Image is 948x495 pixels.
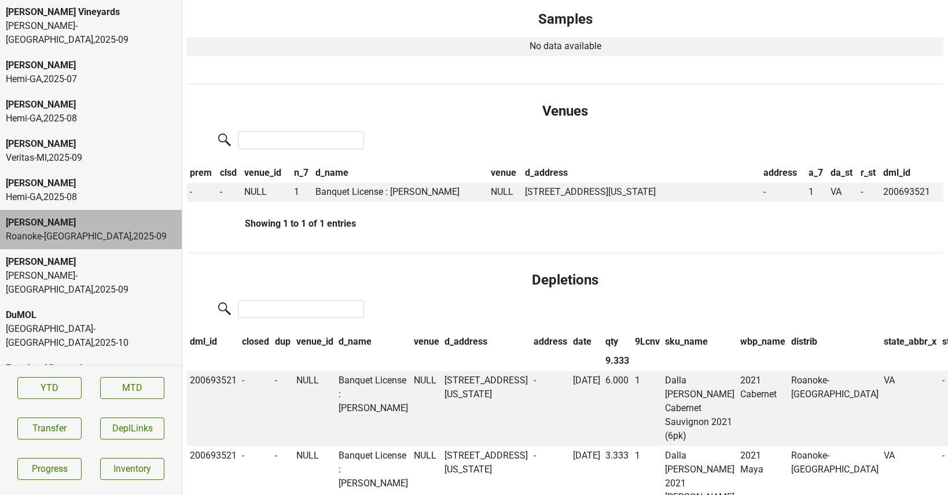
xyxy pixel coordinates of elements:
a: MTD [100,377,164,399]
div: [PERSON_NAME] [6,176,176,190]
button: DeplLinks [100,418,164,439]
td: 2021 Cabernet [737,371,788,446]
td: - [760,183,806,202]
div: DuMOL [6,308,176,322]
th: state_abbr_x: activate to sort column ascending [881,332,939,352]
th: n_7: activate to sort column ascending [291,163,313,183]
th: distrib: activate to sort column ascending [788,332,881,352]
th: d_name: activate to sort column ascending [336,332,411,352]
h4: Depletions [196,272,934,289]
th: prem: activate to sort column descending [187,163,217,183]
th: d_address: activate to sort column ascending [442,332,531,352]
th: qty: activate to sort column ascending [602,332,632,352]
div: [GEOGRAPHIC_DATA]-[GEOGRAPHIC_DATA] , 2025 - 10 [6,322,176,350]
th: venue_id: activate to sort column ascending [293,332,336,352]
th: 9.333 [602,352,632,371]
td: 200693521 [187,371,240,446]
td: 1 [291,183,313,202]
div: [PERSON_NAME] [6,98,176,112]
td: Banquet License : [PERSON_NAME] [336,371,411,446]
div: Hemi-GA , 2025 - 07 [6,72,176,86]
a: Progress [17,458,82,480]
div: [PERSON_NAME] Vineyards [6,5,176,19]
td: Roanoke-[GEOGRAPHIC_DATA] [788,371,881,446]
th: clsd: activate to sort column ascending [217,163,241,183]
th: sku_name: activate to sort column ascending [663,332,738,352]
td: - [858,183,880,202]
td: 1 [806,183,828,202]
a: YTD [17,377,82,399]
td: [STREET_ADDRESS][US_STATE] [442,371,531,446]
div: Hemi-GA , 2025 - 08 [6,190,176,204]
th: d_name: activate to sort column ascending [313,163,488,183]
th: venue: activate to sort column ascending [411,332,442,352]
td: [DATE] [570,371,603,446]
td: 200693521 [880,183,943,202]
th: r_st: activate to sort column ascending [858,163,880,183]
th: address: activate to sort column ascending [531,332,570,352]
td: - [217,183,241,202]
th: closed: activate to sort column ascending [240,332,273,352]
td: - [187,183,217,202]
th: dml_id: activate to sort column ascending [187,332,240,352]
td: No data available [187,37,943,57]
td: NULL [411,371,442,446]
div: [PERSON_NAME]-[GEOGRAPHIC_DATA] , 2025 - 09 [6,269,176,297]
div: [PERSON_NAME] [6,137,176,151]
td: Dalla [PERSON_NAME] Cabernet Sauvignon 2021 (6pk) [663,371,738,446]
div: Veritas-MI , 2025 - 09 [6,151,176,165]
div: [PERSON_NAME] [6,255,176,269]
h4: Venues [196,103,934,120]
td: Banquet License : [PERSON_NAME] [313,183,488,202]
h4: Samples [196,11,934,28]
th: a_7: activate to sort column ascending [806,163,828,183]
td: NULL [293,371,336,446]
div: Hemi-GA , 2025 - 08 [6,112,176,125]
td: 1 [632,371,663,446]
td: NULL [488,183,522,202]
td: - [531,371,570,446]
td: - [272,371,293,446]
th: venue_id: activate to sort column ascending [241,163,291,183]
td: NULL [241,183,291,202]
div: Emeritus Vineyards [6,361,176,375]
th: da_st: activate to sort column ascending [828,163,858,183]
td: 6.000 [602,371,632,446]
th: 9Lcnv: activate to sort column ascending [632,332,663,352]
a: Inventory [100,458,164,480]
td: - [240,371,273,446]
td: VA [881,371,939,446]
td: VA [828,183,858,202]
div: [PERSON_NAME] [6,216,176,230]
div: [PERSON_NAME] [6,58,176,72]
th: address: activate to sort column ascending [760,163,806,183]
th: venue: activate to sort column ascending [488,163,522,183]
td: [STREET_ADDRESS][US_STATE] [522,183,760,202]
div: Showing 1 to 1 of 1 entries [187,218,356,229]
div: [PERSON_NAME]-[GEOGRAPHIC_DATA] , 2025 - 09 [6,19,176,47]
th: wbp_name: activate to sort column ascending [737,332,788,352]
th: dup: activate to sort column ascending [272,332,293,352]
th: d_address: activate to sort column ascending [522,163,760,183]
button: Transfer [17,418,82,439]
div: Roanoke-[GEOGRAPHIC_DATA] , 2025 - 09 [6,230,176,243]
th: date: activate to sort column ascending [570,332,603,352]
th: dml_id: activate to sort column ascending [880,163,943,183]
